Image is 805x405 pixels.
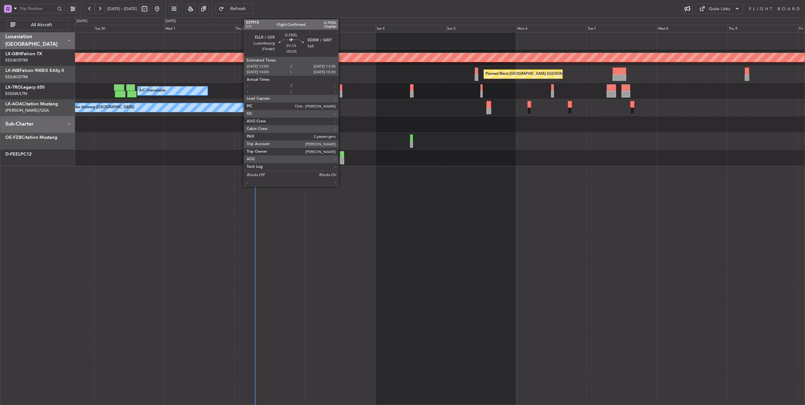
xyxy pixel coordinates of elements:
div: Thu 2 [234,25,305,32]
span: LX-INB [5,68,20,73]
div: [DATE] [165,19,176,24]
div: Wed 1 [164,25,234,32]
a: LX-TROLegacy 650 [5,85,44,90]
a: EGGW/LTN [5,91,27,97]
span: All Aircraft [17,23,66,27]
div: Tue 7 [586,25,657,32]
div: No Crew Antwerp ([GEOGRAPHIC_DATA]) [66,103,134,112]
button: Refresh [215,4,253,14]
span: LX-TRO [5,85,21,90]
div: A/C Unavailable [139,86,165,96]
span: OE-FZB [5,135,21,140]
button: Quick Links [696,4,743,14]
span: LX-GBH [5,52,21,56]
div: Tue 30 [94,25,164,32]
div: Sun 5 [446,25,516,32]
a: D-FEELPC12 [5,152,32,156]
div: Quick Links [709,6,730,12]
span: D-FEEL [5,152,21,156]
a: OE-FZBCitation Mustang [5,135,57,140]
div: [DATE] [77,19,87,24]
span: Refresh [225,7,251,11]
div: Planned Maint [GEOGRAPHIC_DATA] [290,69,350,79]
a: LX-GBHFalcon 7X [5,52,42,56]
a: EDLW/DTM [5,57,28,63]
div: Fri 3 [305,25,375,32]
div: Wed 8 [657,25,727,32]
input: Trip Number [20,4,55,13]
a: [PERSON_NAME]/QSA [5,108,49,113]
span: LX-AOA [5,102,22,106]
button: All Aircraft [7,20,68,30]
div: Mon 6 [516,25,586,32]
div: Sat 4 [375,25,446,32]
a: LX-INBFalcon 900EX EASy II [5,68,64,73]
a: EDLW/DTM [5,74,28,80]
div: Planned Maint [GEOGRAPHIC_DATA] ([GEOGRAPHIC_DATA]) [485,69,585,79]
span: [DATE] - [DATE] [107,6,137,12]
a: LX-AOACitation Mustang [5,102,58,106]
div: Thu 9 [727,25,798,32]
